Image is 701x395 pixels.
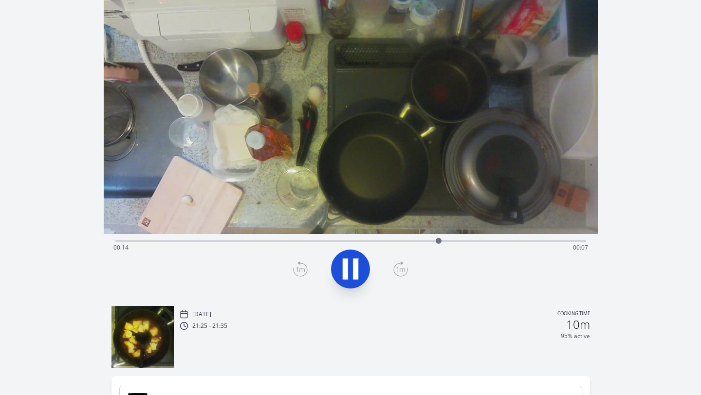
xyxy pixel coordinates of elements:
span: 00:07 [573,243,588,251]
p: 95% active [561,332,590,340]
p: Cooking time [557,310,590,319]
span: 00:14 [113,243,129,251]
p: [DATE] [192,310,211,318]
p: 21:25 - 21:35 [192,322,227,330]
h2: 10m [566,319,590,330]
img: 251001122606_thumb.jpeg [111,306,174,368]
